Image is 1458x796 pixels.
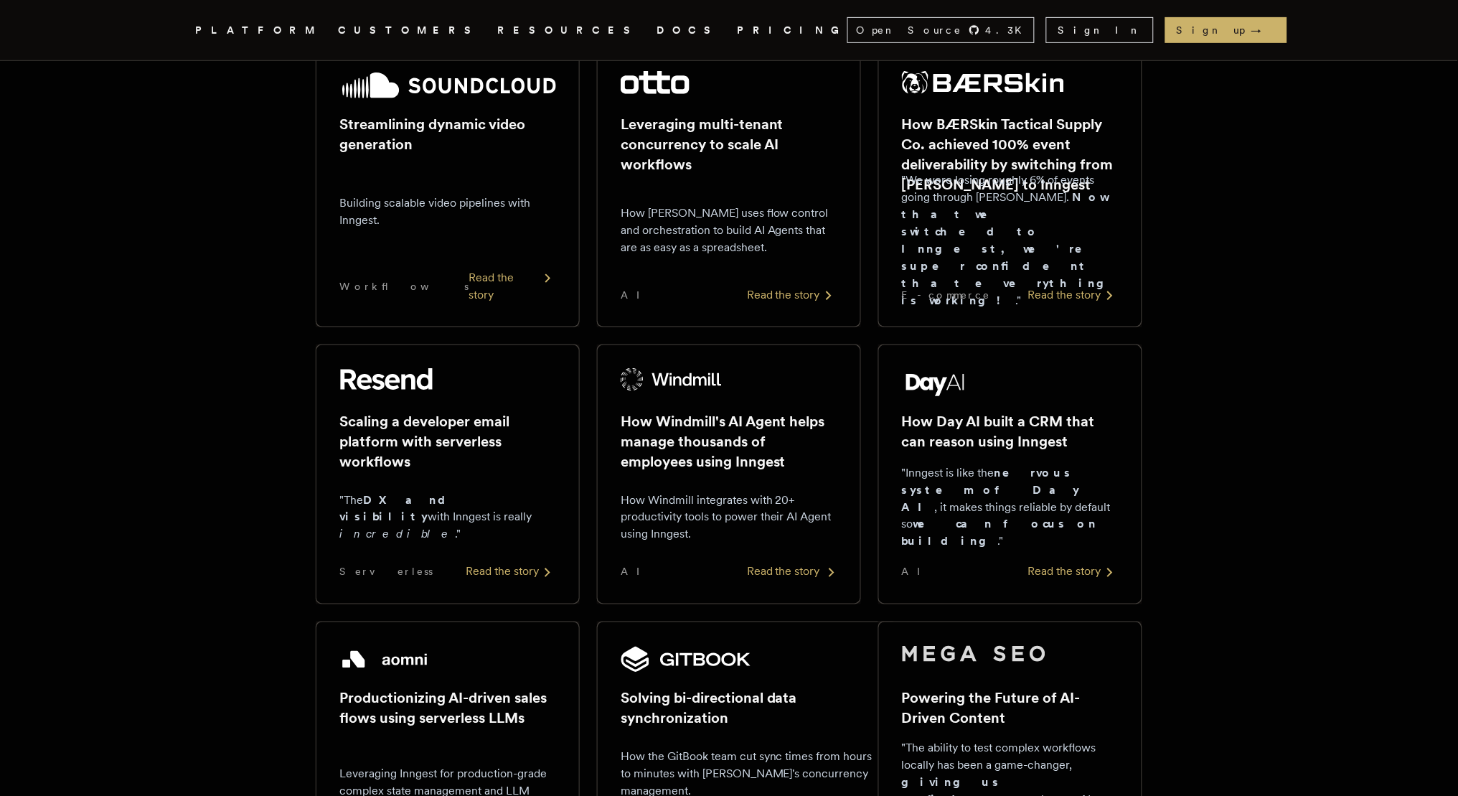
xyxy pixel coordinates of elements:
[195,22,321,39] button: PLATFORM
[747,286,837,304] div: Read the story
[339,411,556,472] h2: Scaling a developer email platform with serverless workflows
[902,71,1064,94] img: BÆRSkin Tactical Supply Co.
[621,645,751,674] img: GitBook
[1251,23,1276,37] span: →
[621,411,837,472] h2: How Windmill's AI Agent helps manage thousands of employees using Inngest
[1165,17,1287,43] a: Sign up
[1028,563,1119,581] div: Read the story
[339,645,431,674] img: Aomni
[902,688,1119,729] h2: Powering the Future of AI-Driven Content
[737,22,847,39] a: PRICING
[902,411,1119,451] h2: How Day AI built a CRM that can reason using Inngest
[339,195,556,229] p: Building scalable video pipelines with Inngest.
[621,114,837,174] h2: Leveraging multi-tenant concurrency to scale AI workflows
[902,288,991,302] span: E-commerce
[339,493,458,524] strong: DX and visibility
[902,645,1045,662] img: Mega SEO
[902,172,1119,309] p: "We were losing roughly 6% of events going through [PERSON_NAME]. ."
[338,22,480,39] a: CUSTOMERS
[339,492,556,543] p: "The with Inngest is really ."
[339,528,455,541] em: incredible
[621,688,875,729] h2: Solving bi-directional data synchronization
[497,22,639,39] button: RESOURCES
[621,492,837,543] p: How Windmill integrates with 20+ productivity tools to power their AI Agent using Inngest.
[902,190,1116,307] strong: Now that we switched to Inngest, we're super confident that everything is working!
[339,279,469,294] span: Workflows
[657,22,720,39] a: DOCS
[621,565,652,579] span: AI
[339,114,556,154] h2: Streamlining dynamic video generation
[621,71,690,94] img: Otto
[902,518,1098,548] strong: we can focus on building
[316,345,580,604] a: Resend logoScaling a developer email platform with serverless workflows"TheDX and visibilitywith ...
[1028,286,1119,304] div: Read the story
[339,368,433,391] img: Resend
[878,345,1142,604] a: Day AI logoHow Day AI built a CRM that can reason using Inngest"Inngest is like thenervous system...
[621,368,723,391] img: Windmill
[621,288,652,302] span: AI
[902,565,933,579] span: AI
[902,368,969,397] img: Day AI
[902,466,1080,514] strong: nervous system of Day AI
[466,563,556,581] div: Read the story
[902,114,1119,195] h2: How BÆRSkin Tactical Supply Co. achieved 100% event deliverability by switching from [PERSON_NAME...
[986,23,1031,37] span: 4.3 K
[339,688,556,729] h2: Productionizing AI-driven sales flows using serverless LLMs
[878,47,1142,327] a: BÆRSkin Tactical Supply Co. logoHow BÆRSkin Tactical Supply Co. achieved 100% event deliverabilit...
[597,345,861,604] a: Windmill logoHow Windmill's AI Agent helps manage thousands of employees using InngestHow Windmil...
[339,565,433,579] span: Serverless
[339,71,556,100] img: SoundCloud
[857,23,963,37] span: Open Source
[1046,17,1154,43] a: Sign In
[902,464,1119,551] p: "Inngest is like the , it makes things reliable by default so ."
[597,47,861,327] a: Otto logoLeveraging multi-tenant concurrency to scale AI workflowsHow [PERSON_NAME] uses flow con...
[747,563,837,581] div: Read the story
[316,47,580,327] a: SoundCloud logoStreamlining dynamic video generationBuilding scalable video pipelines with Innges...
[621,205,837,256] p: How [PERSON_NAME] uses flow control and orchestration to build AI Agents that are as easy as a sp...
[469,269,556,304] div: Read the story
